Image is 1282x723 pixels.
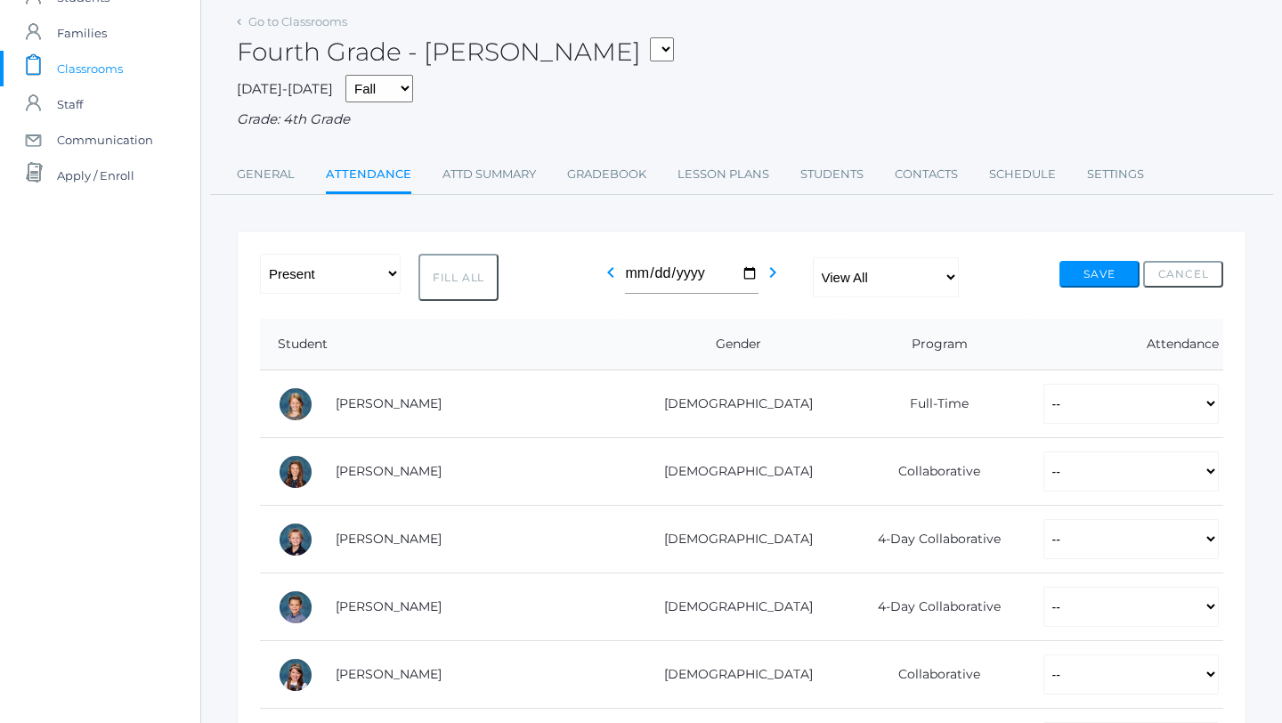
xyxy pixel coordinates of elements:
[278,522,313,557] div: Levi Beaty
[237,80,333,97] span: [DATE]-[DATE]
[623,438,840,506] td: [DEMOGRAPHIC_DATA]
[336,598,442,614] a: [PERSON_NAME]
[57,15,107,51] span: Families
[678,157,769,192] a: Lesson Plans
[600,270,621,287] a: chevron_left
[623,641,840,709] td: [DEMOGRAPHIC_DATA]
[840,573,1025,641] td: 4-Day Collaborative
[623,319,840,370] th: Gender
[237,110,1246,130] div: Grade: 4th Grade
[336,666,442,682] a: [PERSON_NAME]
[1143,261,1223,288] button: Cancel
[260,319,623,370] th: Student
[57,86,83,122] span: Staff
[442,157,536,192] a: Attd Summary
[762,270,783,287] a: chevron_right
[840,641,1025,709] td: Collaborative
[278,454,313,490] div: Claire Arnold
[1087,157,1144,192] a: Settings
[762,262,783,283] i: chevron_right
[57,158,134,193] span: Apply / Enroll
[623,370,840,438] td: [DEMOGRAPHIC_DATA]
[1059,261,1140,288] button: Save
[237,38,674,66] h2: Fourth Grade - [PERSON_NAME]
[57,51,123,86] span: Classrooms
[840,438,1025,506] td: Collaborative
[840,506,1025,573] td: 4-Day Collaborative
[237,157,295,192] a: General
[278,589,313,625] div: James Bernardi
[336,531,442,547] a: [PERSON_NAME]
[336,463,442,479] a: [PERSON_NAME]
[418,254,499,301] button: Fill All
[278,386,313,422] div: Amelia Adams
[895,157,958,192] a: Contacts
[800,157,864,192] a: Students
[840,319,1025,370] th: Program
[567,157,646,192] a: Gradebook
[623,506,840,573] td: [DEMOGRAPHIC_DATA]
[326,157,411,195] a: Attendance
[600,262,621,283] i: chevron_left
[623,573,840,641] td: [DEMOGRAPHIC_DATA]
[278,657,313,693] div: Brynn Boyer
[840,370,1025,438] td: Full-Time
[1026,319,1223,370] th: Attendance
[336,395,442,411] a: [PERSON_NAME]
[989,157,1056,192] a: Schedule
[248,14,347,28] a: Go to Classrooms
[57,122,153,158] span: Communication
